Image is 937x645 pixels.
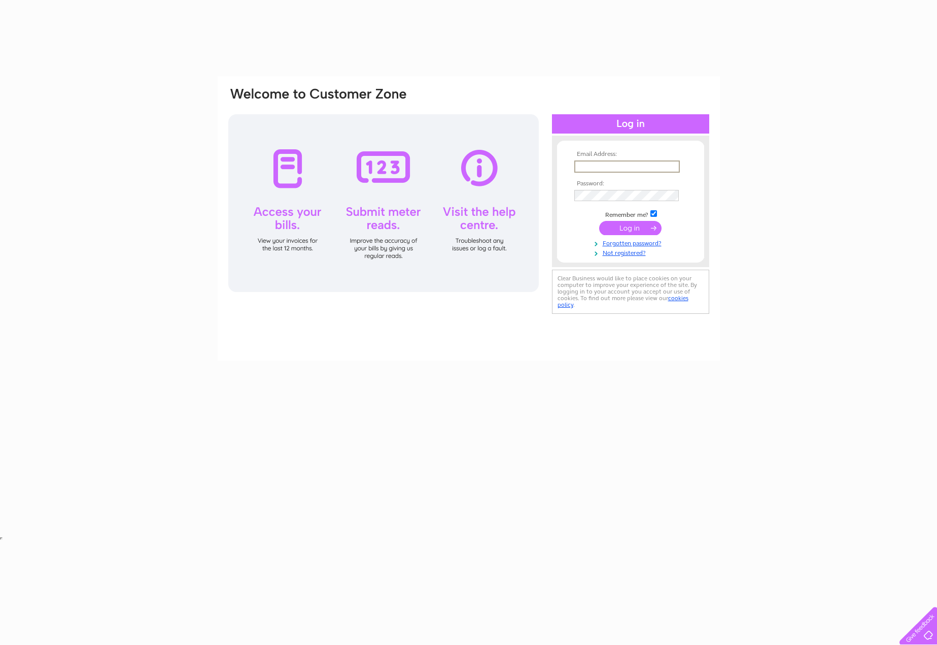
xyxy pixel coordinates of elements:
th: Email Address: [572,151,689,158]
div: Clear Business would like to place cookies on your computer to improve your experience of the sit... [552,270,709,314]
a: cookies policy [558,295,688,308]
td: Remember me? [572,209,689,219]
input: Submit [599,221,662,235]
a: Forgotten password? [574,238,689,247]
a: Not registered? [574,247,689,257]
th: Password: [572,180,689,187]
